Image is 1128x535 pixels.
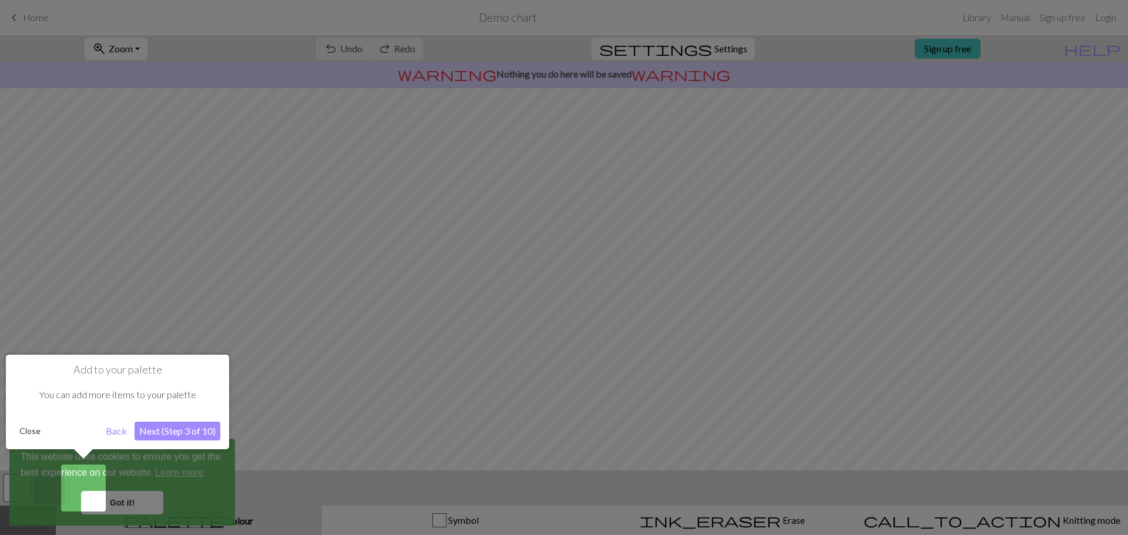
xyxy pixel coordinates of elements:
[15,422,45,440] button: Close
[6,355,229,449] div: Add to your palette
[15,376,220,413] div: You can add more items to your palette
[135,422,220,440] button: Next (Step 3 of 10)
[101,422,132,440] button: Back
[15,364,220,376] h1: Add to your palette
